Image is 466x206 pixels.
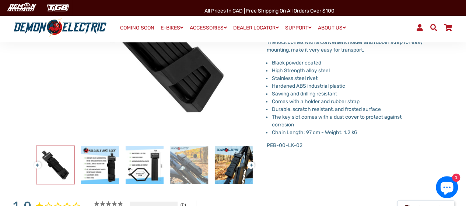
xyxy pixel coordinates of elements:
li: Durable, scratch resistant, and frosted surface [271,105,423,113]
p: The lock comes with a convenient holder and rubber strap for easy mounting, make it very easy for... [266,38,423,54]
img: Demon Electric logo [11,18,109,37]
li: Stainless steel rivet [271,74,423,82]
img: Demon Electric [4,1,39,14]
span: All Prices in CAD | Free shipping on all orders over $100 [204,8,334,14]
li: High Strength alloy steel [271,67,423,74]
img: Foldable Bike Lock - Demon Electric [170,146,208,184]
img: Foldable Bike Lock - Demon Electric [215,146,253,184]
a: E-BIKES [158,22,186,33]
li: Sawing and drilling resistant [271,90,423,98]
img: Foldable Bike Lock - Demon Electric [126,146,164,184]
p: PEB-00-LK-02 [266,142,423,149]
a: ABOUT US [315,22,348,33]
inbox-online-store-chat: Shopify online store chat [434,176,460,200]
li: Comes with a holder and rubber strap [271,98,423,105]
li: Hardened ABS industrial plastic [271,82,423,90]
a: DEALER LOCATOR [231,22,281,33]
img: Foldable Bike Lock - Demon Electric [81,146,119,184]
button: Next [247,158,252,166]
button: Previous [34,158,38,166]
li: Black powder coated [271,59,423,67]
img: TGB Canada [43,1,73,14]
a: ACCESSORIES [187,22,230,33]
a: SUPPORT [283,22,314,33]
img: Foldable Bike Lock - Demon Electric [36,146,74,184]
li: Chain Length: 97 cm - Weight: 1.2 KG [271,129,423,136]
li: The key slot comes with a dust cover to protect against corrosion [271,113,423,129]
a: COMING SOON [118,23,157,33]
